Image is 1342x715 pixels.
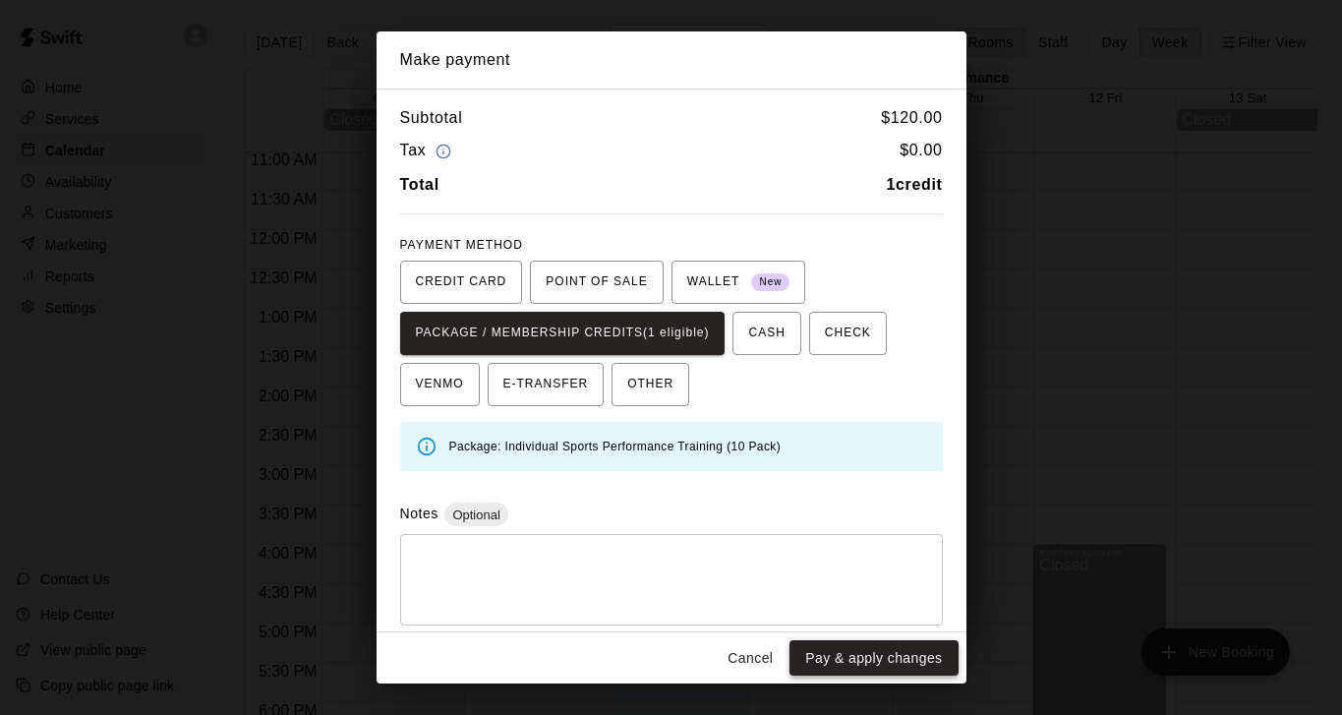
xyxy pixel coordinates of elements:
[881,105,942,131] h6: $ 120.00
[732,312,800,355] button: CASH
[400,506,438,521] label: Notes
[751,269,789,296] span: New
[400,261,523,304] button: CREDIT CARD
[400,138,457,164] h6: Tax
[400,176,439,193] b: Total
[400,238,523,252] span: PAYMENT METHOD
[809,312,887,355] button: CHECK
[488,363,605,406] button: E-TRANSFER
[789,640,958,677] button: Pay & apply changes
[546,267,647,298] span: POINT OF SALE
[627,369,673,400] span: OTHER
[825,318,871,349] span: CHECK
[887,176,943,193] b: 1 credit
[400,105,463,131] h6: Subtotal
[449,440,782,453] span: Package: Individual Sports Performance Training (10 Pack)
[444,507,507,522] span: Optional
[400,312,726,355] button: PACKAGE / MEMBERSHIP CREDITS(1 eligible)
[416,369,464,400] span: VENMO
[687,267,790,298] span: WALLET
[530,261,663,304] button: POINT OF SALE
[377,31,966,89] h2: Make payment
[416,267,507,298] span: CREDIT CARD
[612,363,689,406] button: OTHER
[503,369,589,400] span: E-TRANSFER
[719,640,782,677] button: Cancel
[748,318,785,349] span: CASH
[416,318,710,349] span: PACKAGE / MEMBERSHIP CREDITS (1 eligible)
[400,363,480,406] button: VENMO
[900,138,942,164] h6: $ 0.00
[671,261,806,304] button: WALLET New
